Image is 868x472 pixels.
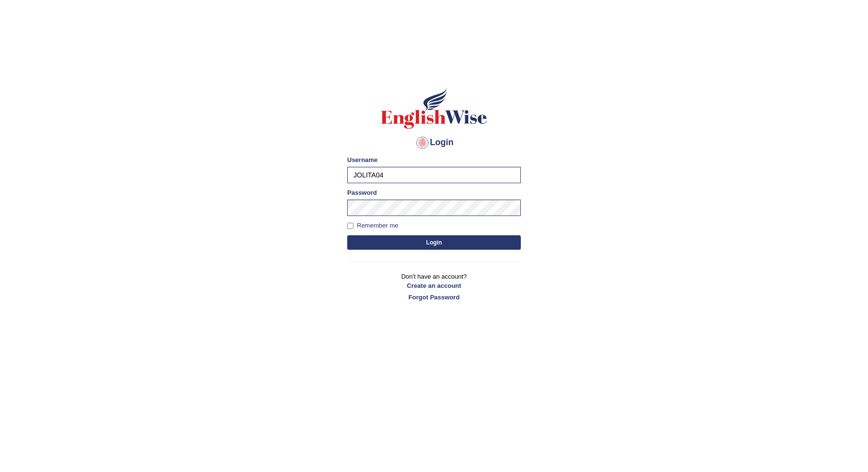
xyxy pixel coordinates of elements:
[347,155,378,164] label: Username
[347,188,377,197] label: Password
[379,87,489,130] img: Logo of English Wise sign in for intelligent practice with AI
[347,221,398,230] label: Remember me
[347,293,521,302] a: Forgot Password
[347,281,521,290] a: Create an account
[347,272,521,302] p: Don't have an account?
[347,235,521,250] button: Login
[347,135,521,150] h4: Login
[347,223,353,229] input: Remember me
